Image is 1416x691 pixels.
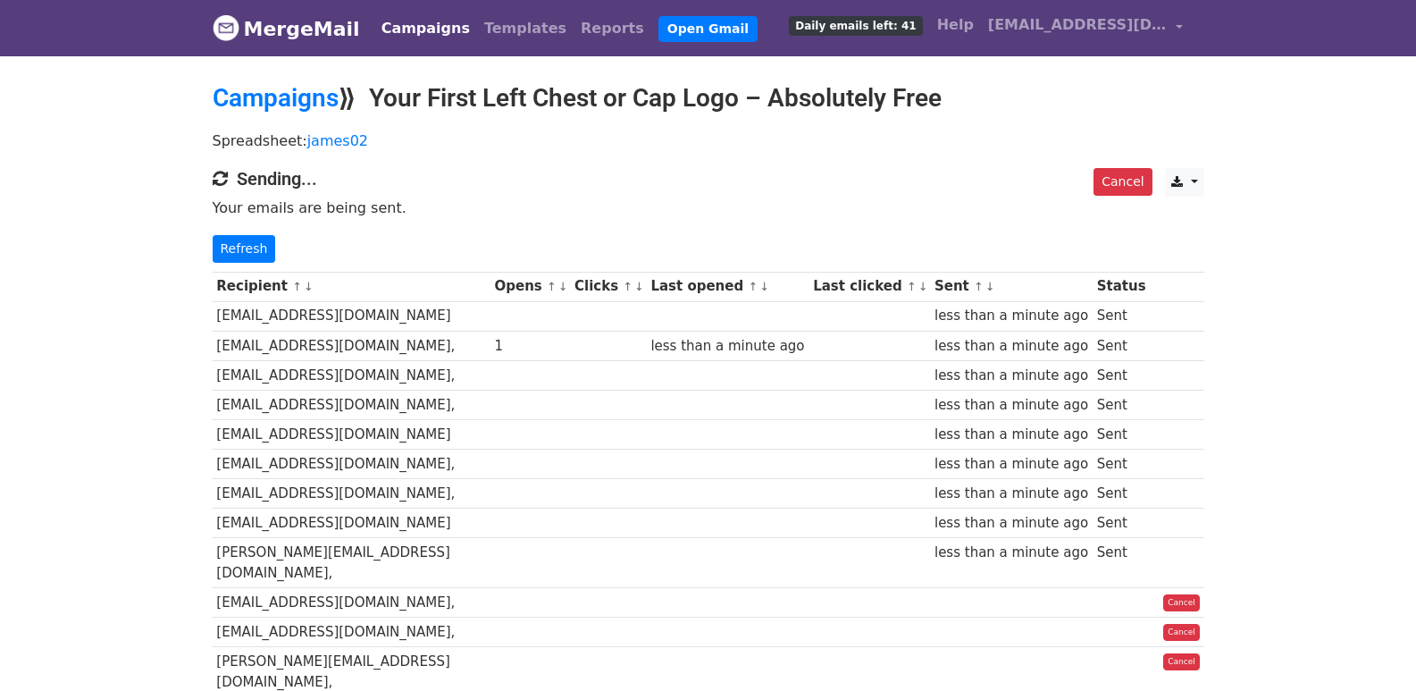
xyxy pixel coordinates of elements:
a: ↑ [748,280,758,293]
td: Sent [1093,331,1150,360]
td: [EMAIL_ADDRESS][DOMAIN_NAME] [213,509,490,538]
td: Sent [1093,420,1150,450]
div: less than a minute ago [934,336,1088,357]
a: ↓ [918,280,928,293]
p: Spreadsheet: [213,131,1204,150]
div: less than a minute ago [934,454,1088,475]
h2: ⟫ Your First Left Chest or Cap Logo – Absolutely Free [213,83,1204,114]
td: Sent [1093,301,1150,331]
a: ↓ [634,280,644,293]
td: Sent [1093,538,1150,588]
td: [EMAIL_ADDRESS][DOMAIN_NAME], [213,360,490,390]
a: Open Gmail [658,16,758,42]
a: ↑ [292,280,302,293]
a: Campaigns [213,83,339,113]
a: Daily emails left: 41 [782,7,929,43]
span: [EMAIL_ADDRESS][DOMAIN_NAME] [988,14,1167,36]
td: [EMAIL_ADDRESS][DOMAIN_NAME], [213,618,490,647]
a: Reports [574,11,651,46]
td: Sent [1093,509,1150,538]
div: less than a minute ago [934,395,1088,416]
td: [EMAIL_ADDRESS][DOMAIN_NAME] [213,420,490,450]
th: Last clicked [809,272,930,301]
a: Cancel [1163,594,1200,612]
a: Help [930,7,981,43]
a: ↓ [759,280,769,293]
td: Sent [1093,450,1150,479]
td: [EMAIL_ADDRESS][DOMAIN_NAME], [213,588,490,618]
div: less than a minute ago [934,425,1088,445]
a: ↑ [623,280,633,293]
div: less than a minute ago [934,513,1088,534]
th: Status [1093,272,1150,301]
th: Opens [490,272,571,301]
th: Recipient [213,272,490,301]
img: MergeMail logo [213,14,239,41]
th: Clicks [570,272,646,301]
div: less than a minute ago [934,366,1088,386]
a: Templates [477,11,574,46]
td: Sent [1093,479,1150,509]
th: Last opened [647,272,809,301]
a: ↓ [985,280,995,293]
td: [EMAIL_ADDRESS][DOMAIN_NAME] [213,301,490,331]
a: Cancel [1163,624,1200,642]
a: ↓ [304,280,314,293]
div: less than a minute ago [650,336,804,357]
a: Refresh [213,235,276,263]
a: ↓ [558,280,568,293]
a: Cancel [1163,653,1200,671]
a: ↑ [907,280,917,293]
td: [EMAIL_ADDRESS][DOMAIN_NAME], [213,390,490,419]
span: Daily emails left: 41 [789,16,922,36]
p: Your emails are being sent. [213,198,1204,217]
a: Cancel [1093,168,1152,196]
a: MergeMail [213,10,360,47]
td: [EMAIL_ADDRESS][DOMAIN_NAME], [213,331,490,360]
td: [EMAIL_ADDRESS][DOMAIN_NAME], [213,450,490,479]
div: less than a minute ago [934,306,1088,326]
a: james02 [307,132,368,149]
a: ↑ [547,280,557,293]
a: [EMAIL_ADDRESS][DOMAIN_NAME] [981,7,1190,49]
td: [EMAIL_ADDRESS][DOMAIN_NAME], [213,479,490,509]
a: ↑ [974,280,984,293]
a: Campaigns [374,11,477,46]
h4: Sending... [213,168,1204,190]
div: less than a minute ago [934,484,1088,504]
td: [PERSON_NAME][EMAIL_ADDRESS][DOMAIN_NAME], [213,538,490,588]
div: less than a minute ago [934,543,1088,563]
td: Sent [1093,390,1150,419]
div: 1 [494,336,566,357]
th: Sent [930,272,1093,301]
td: Sent [1093,360,1150,390]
